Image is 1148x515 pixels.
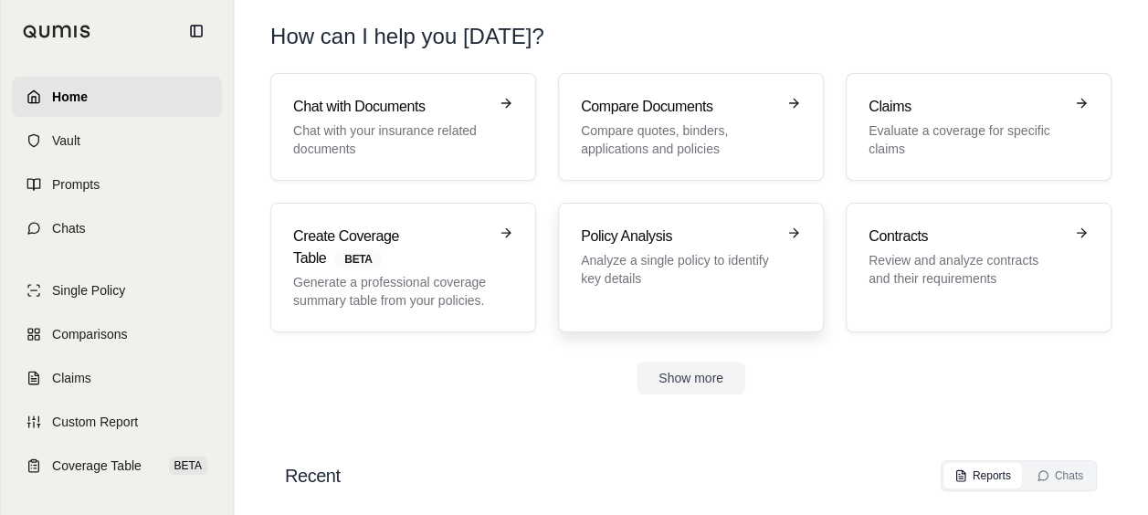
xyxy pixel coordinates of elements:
[581,251,775,288] p: Analyze a single policy to identify key details
[52,131,80,150] span: Vault
[293,273,488,310] p: Generate a professional coverage summary table from your policies.
[1026,463,1094,489] button: Chats
[12,164,222,205] a: Prompts
[52,281,125,300] span: Single Policy
[293,121,488,158] p: Chat with your insurance related documents
[52,369,91,387] span: Claims
[23,25,91,38] img: Qumis Logo
[1037,468,1083,483] div: Chats
[52,325,127,343] span: Comparisons
[12,208,222,248] a: Chats
[581,121,775,158] p: Compare quotes, binders, applications and policies
[12,314,222,354] a: Comparisons
[846,203,1111,332] a: ContractsReview and analyze contracts and their requirements
[333,249,383,269] span: BETA
[52,413,138,431] span: Custom Report
[12,121,222,161] a: Vault
[846,73,1111,181] a: ClaimsEvaluate a coverage for specific claims
[12,446,222,486] a: Coverage TableBETA
[52,88,88,106] span: Home
[270,22,1111,51] h1: How can I help you [DATE]?
[12,270,222,310] a: Single Policy
[270,73,536,181] a: Chat with DocumentsChat with your insurance related documents
[581,226,775,247] h3: Policy Analysis
[12,77,222,117] a: Home
[954,468,1011,483] div: Reports
[270,203,536,332] a: Create Coverage TableBETAGenerate a professional coverage summary table from your policies.
[637,362,745,394] button: Show more
[293,96,488,118] h3: Chat with Documents
[869,226,1063,247] h3: Contracts
[52,219,86,237] span: Chats
[558,73,824,181] a: Compare DocumentsCompare quotes, binders, applications and policies
[285,463,340,489] h2: Recent
[182,16,211,46] button: Collapse sidebar
[52,175,100,194] span: Prompts
[869,96,1063,118] h3: Claims
[293,226,488,269] h3: Create Coverage Table
[52,457,142,475] span: Coverage Table
[12,358,222,398] a: Claims
[558,203,824,332] a: Policy AnalysisAnalyze a single policy to identify key details
[581,96,775,118] h3: Compare Documents
[869,251,1063,288] p: Review and analyze contracts and their requirements
[943,463,1022,489] button: Reports
[869,121,1063,158] p: Evaluate a coverage for specific claims
[12,402,222,442] a: Custom Report
[169,457,207,475] span: BETA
